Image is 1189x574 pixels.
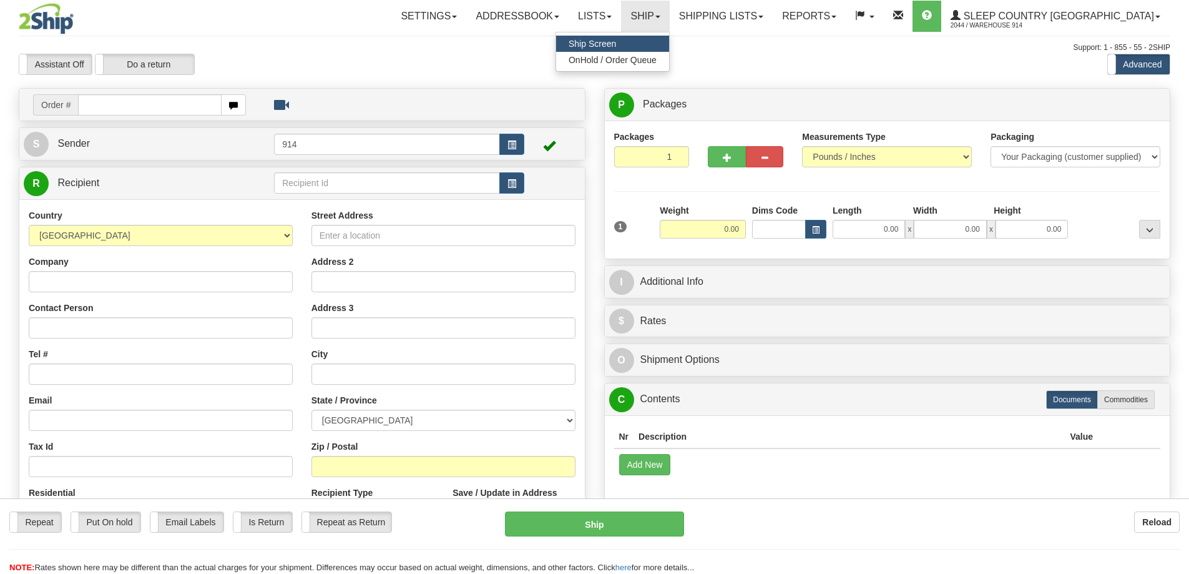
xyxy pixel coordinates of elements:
[614,221,627,232] span: 1
[833,204,862,217] label: Length
[1142,517,1172,527] b: Reload
[987,220,996,239] span: x
[311,440,358,453] label: Zip / Postal
[615,563,632,572] a: here
[994,204,1021,217] label: Height
[274,134,500,155] input: Sender Id
[453,487,575,512] label: Save / Update in Address Book
[609,309,1166,334] a: $Rates
[1139,220,1160,239] div: ...
[569,55,657,65] span: OnHold / Order Queue
[33,94,78,116] span: Order #
[233,512,292,532] label: Is Return
[609,348,634,373] span: O
[609,92,1166,117] a: P Packages
[95,54,194,74] label: Do a return
[24,131,274,157] a: S Sender
[643,99,687,109] span: Packages
[621,1,669,32] a: Ship
[57,138,90,149] span: Sender
[19,54,92,74] label: Assistant Off
[274,172,500,194] input: Recipient Id
[913,204,937,217] label: Width
[1108,54,1170,74] label: Advanced
[1046,390,1098,409] label: Documents
[660,204,688,217] label: Weight
[951,19,1044,32] span: 2044 / Warehouse 914
[609,387,634,412] span: C
[29,487,76,499] label: Residential
[19,3,74,34] img: logo2044.jpg
[609,92,634,117] span: P
[9,563,34,572] span: NOTE:
[609,347,1166,373] a: OShipment Options
[614,425,634,448] th: Nr
[1065,425,1098,448] th: Value
[905,220,914,239] span: x
[10,512,61,532] label: Repeat
[302,512,391,532] label: Repeat as Return
[505,512,684,537] button: Ship
[391,1,466,32] a: Settings
[57,177,99,188] span: Recipient
[609,309,634,334] span: $
[29,348,48,360] label: Tel #
[29,209,62,222] label: Country
[569,39,616,49] span: Ship Screen
[29,302,93,314] label: Contact Person
[670,1,773,32] a: Shipping lists
[24,171,247,196] a: R Recipient
[556,36,669,52] a: Ship Screen
[941,1,1170,32] a: Sleep Country [GEOGRAPHIC_DATA] 2044 / Warehouse 914
[311,255,354,268] label: Address 2
[569,1,621,32] a: Lists
[1134,512,1180,533] button: Reload
[19,42,1170,53] div: Support: 1 - 855 - 55 - 2SHIP
[634,425,1065,448] th: Description
[29,440,53,453] label: Tax Id
[991,131,1034,143] label: Packaging
[609,269,1166,295] a: IAdditional Info
[24,171,49,196] span: R
[24,132,49,157] span: S
[609,387,1166,412] a: CContents
[619,454,671,475] button: Add New
[311,394,377,407] label: State / Province
[311,225,575,246] input: Enter a location
[311,348,328,360] label: City
[1160,223,1188,350] iframe: chat widget
[961,11,1154,21] span: Sleep Country [GEOGRAPHIC_DATA]
[752,204,798,217] label: Dims Code
[29,394,52,407] label: Email
[614,131,655,143] label: Packages
[609,270,634,295] span: I
[71,512,140,532] label: Put On hold
[150,512,223,532] label: Email Labels
[311,302,354,314] label: Address 3
[29,255,69,268] label: Company
[773,1,846,32] a: Reports
[1097,390,1155,409] label: Commodities
[311,209,373,222] label: Street Address
[466,1,569,32] a: Addressbook
[311,487,373,499] label: Recipient Type
[556,52,669,68] a: OnHold / Order Queue
[802,131,886,143] label: Measurements Type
